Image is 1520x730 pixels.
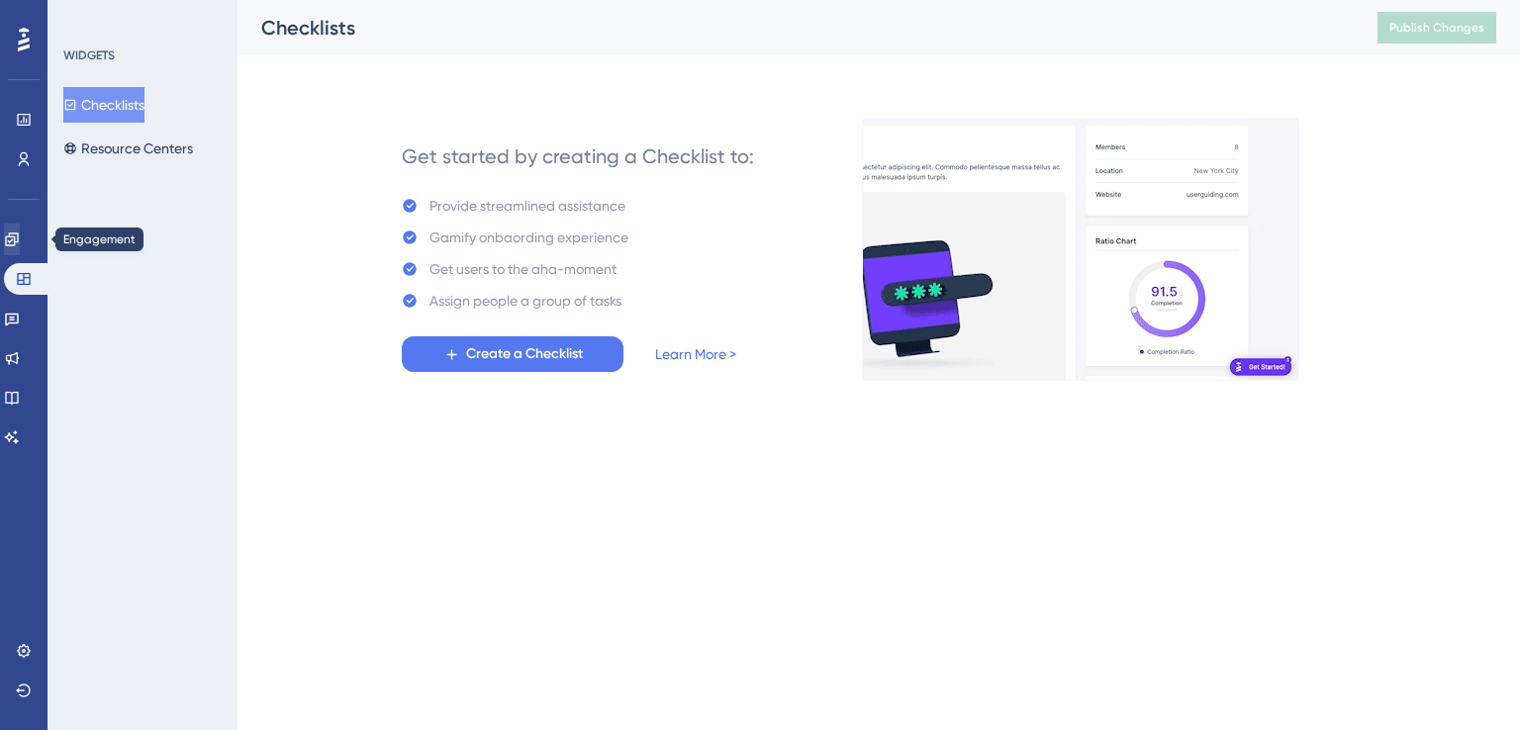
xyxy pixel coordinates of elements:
[429,289,621,313] div: Assign people a group of tasks
[655,342,736,366] a: Learn More >
[402,142,754,170] div: Get started by creating a Checklist to:
[63,87,144,123] button: Checklists
[862,118,1299,381] img: e28e67207451d1beac2d0b01ddd05b56.gif
[1377,12,1496,44] button: Publish Changes
[429,226,628,249] div: Gamify onbaording experience
[1389,20,1484,36] span: Publish Changes
[261,14,1328,42] div: Checklists
[466,342,583,366] span: Create a Checklist
[63,47,115,63] div: WIDGETS
[429,257,617,281] div: Get users to the aha-moment
[402,336,623,372] button: Create a Checklist
[429,194,625,218] div: Provide streamlined assistance
[63,131,193,166] button: Resource Centers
